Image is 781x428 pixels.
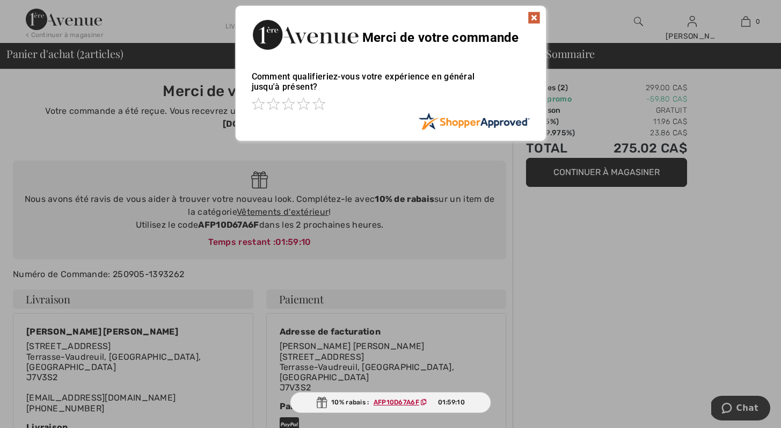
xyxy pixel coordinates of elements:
span: Chat [25,8,47,17]
ins: AFP10D67A6F [374,398,419,406]
img: Merci de votre commande [252,17,359,53]
span: Merci de votre commande [362,30,519,45]
div: Comment qualifieriez-vous votre expérience en général jusqu'à présent? [252,61,530,112]
div: 10% rabais : [290,392,491,413]
span: 01:59:10 [438,397,465,407]
img: x [528,11,541,24]
img: Gift.svg [316,397,327,408]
